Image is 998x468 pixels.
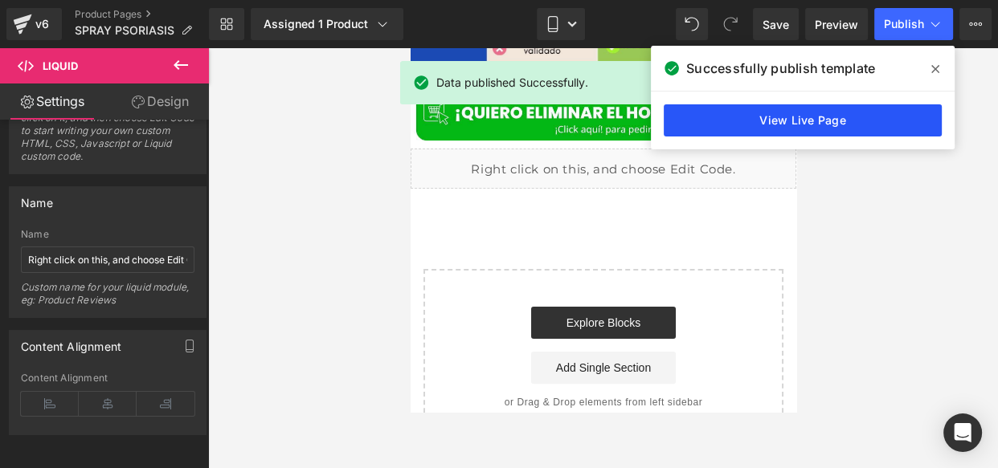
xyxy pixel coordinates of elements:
div: Custom name for your liquid module, eg: Product Reviews [21,281,194,317]
span: Preview [815,16,858,33]
div: Open Intercom Messenger [943,413,982,452]
a: View Live Page [664,104,942,136]
span: SPRAY PSORIASIS [75,24,174,37]
span: Liquid [43,59,78,72]
button: Publish [874,8,953,40]
button: More [959,8,992,40]
button: Undo [676,8,708,40]
a: v6 [6,8,62,40]
div: Name [21,229,194,240]
a: New Library [209,8,244,40]
span: Save [763,16,789,33]
div: v6 [32,14,52,35]
div: Content Alignment [21,331,121,353]
span: Data published Successfully. [436,74,588,92]
span: Successfully publish template [686,59,875,78]
p: or Drag & Drop elements from left sidebar [39,348,347,360]
span: Publish [884,18,924,31]
a: Preview [805,8,868,40]
span: Liquid module allows us to add custom code into your page. Right click on it, and then choose Edi... [21,86,194,173]
div: Content Alignment [21,372,194,384]
button: Redo [714,8,746,40]
div: Assigned 1 Product [264,16,391,32]
a: Design [108,83,212,120]
div: Name [21,187,53,210]
a: Add Single Section [121,303,265,336]
a: Product Pages [75,8,209,21]
a: Explore Blocks [121,258,265,291]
